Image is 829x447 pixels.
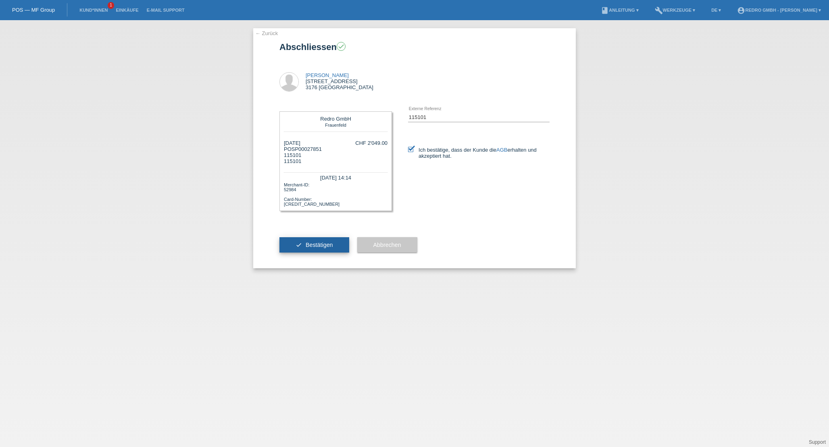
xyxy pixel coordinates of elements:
div: CHF 2'049.00 [355,140,387,146]
i: book [601,6,609,15]
div: Frauenfeld [286,122,385,127]
h1: Abschliessen [279,42,550,52]
i: check [337,43,345,50]
a: Support [809,439,826,445]
a: POS — MF Group [12,7,55,13]
a: ← Zurück [255,30,278,36]
a: [PERSON_NAME] [306,72,349,78]
a: Kund*innen [75,8,112,13]
i: check [296,242,302,248]
span: 115101 [284,152,301,158]
div: [STREET_ADDRESS] 3176 [GEOGRAPHIC_DATA] [306,72,373,90]
div: [DATE] 14:14 [284,172,387,182]
button: Abbrechen [357,237,417,253]
a: Einkäufe [112,8,142,13]
div: [DATE] POSP00027851 115101 [284,140,322,164]
span: Bestätigen [306,242,333,248]
a: buildWerkzeuge ▾ [651,8,700,13]
label: Ich bestätige, dass der Kunde die erhalten und akzeptiert hat. [408,147,550,159]
a: account_circleRedro GmbH - [PERSON_NAME] ▾ [733,8,825,13]
a: AGB [496,147,507,153]
span: Abbrechen [373,242,401,248]
a: DE ▾ [707,8,725,13]
i: build [655,6,663,15]
div: Redro GmbH [286,116,385,122]
i: account_circle [737,6,745,15]
a: E-Mail Support [143,8,189,13]
a: bookAnleitung ▾ [597,8,642,13]
span: 1 [108,2,114,9]
div: Merchant-ID: 52984 Card-Number: [CREDIT_CARD_NUMBER] [284,182,387,207]
button: check Bestätigen [279,237,349,253]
